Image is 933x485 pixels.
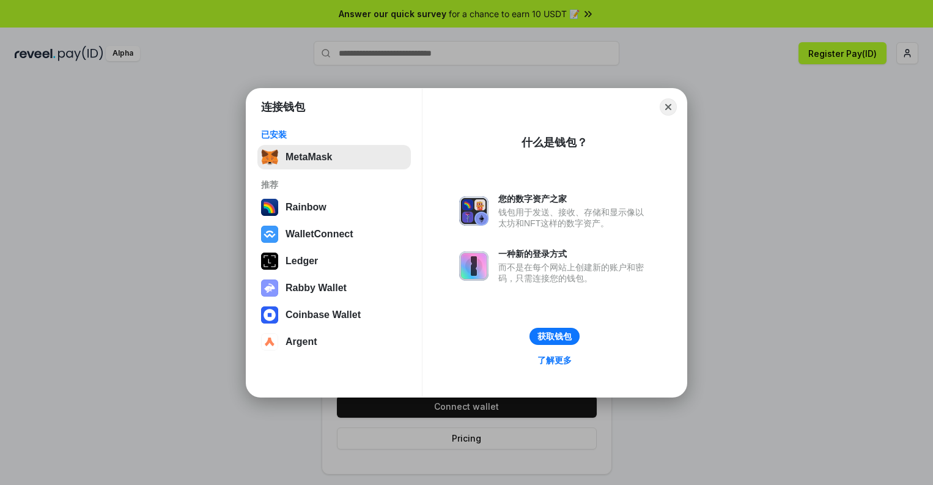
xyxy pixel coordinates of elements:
h1: 连接钱包 [261,100,305,114]
div: 一种新的登录方式 [498,248,650,259]
img: svg+xml,%3Csvg%20xmlns%3D%22http%3A%2F%2Fwww.w3.org%2F2000%2Fsvg%22%20fill%3D%22none%22%20viewBox... [261,280,278,297]
button: Rainbow [257,195,411,220]
button: MetaMask [257,145,411,169]
div: 钱包用于发送、接收、存储和显示像以太坊和NFT这样的数字资产。 [498,207,650,229]
div: 您的数字资产之家 [498,193,650,204]
div: Rabby Wallet [286,283,347,294]
div: WalletConnect [286,229,353,240]
div: Argent [286,336,317,347]
img: svg+xml,%3Csvg%20xmlns%3D%22http%3A%2F%2Fwww.w3.org%2F2000%2Fsvg%22%20fill%3D%22none%22%20viewBox... [459,251,489,281]
img: svg+xml,%3Csvg%20width%3D%2228%22%20height%3D%2228%22%20viewBox%3D%220%200%2028%2028%22%20fill%3D... [261,333,278,350]
button: WalletConnect [257,222,411,246]
div: 了解更多 [537,355,572,366]
button: Coinbase Wallet [257,303,411,327]
button: Rabby Wallet [257,276,411,300]
img: svg+xml,%3Csvg%20fill%3D%22none%22%20height%3D%2233%22%20viewBox%3D%220%200%2035%2033%22%20width%... [261,149,278,166]
div: MetaMask [286,152,332,163]
div: 而不是在每个网站上创建新的账户和密码，只需连接您的钱包。 [498,262,650,284]
div: 获取钱包 [537,331,572,342]
button: Argent [257,330,411,354]
img: svg+xml,%3Csvg%20width%3D%2228%22%20height%3D%2228%22%20viewBox%3D%220%200%2028%2028%22%20fill%3D... [261,226,278,243]
button: Ledger [257,249,411,273]
img: svg+xml,%3Csvg%20width%3D%2228%22%20height%3D%2228%22%20viewBox%3D%220%200%2028%2028%22%20fill%3D... [261,306,278,324]
div: 什么是钱包？ [522,135,588,150]
div: 已安装 [261,129,407,140]
img: svg+xml,%3Csvg%20width%3D%22120%22%20height%3D%22120%22%20viewBox%3D%220%200%20120%20120%22%20fil... [261,199,278,216]
img: svg+xml,%3Csvg%20xmlns%3D%22http%3A%2F%2Fwww.w3.org%2F2000%2Fsvg%22%20width%3D%2228%22%20height%3... [261,253,278,270]
div: 推荐 [261,179,407,190]
div: Ledger [286,256,318,267]
a: 了解更多 [530,352,579,368]
button: 获取钱包 [529,328,580,345]
div: Rainbow [286,202,326,213]
button: Close [660,98,677,116]
img: svg+xml,%3Csvg%20xmlns%3D%22http%3A%2F%2Fwww.w3.org%2F2000%2Fsvg%22%20fill%3D%22none%22%20viewBox... [459,196,489,226]
div: Coinbase Wallet [286,309,361,320]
